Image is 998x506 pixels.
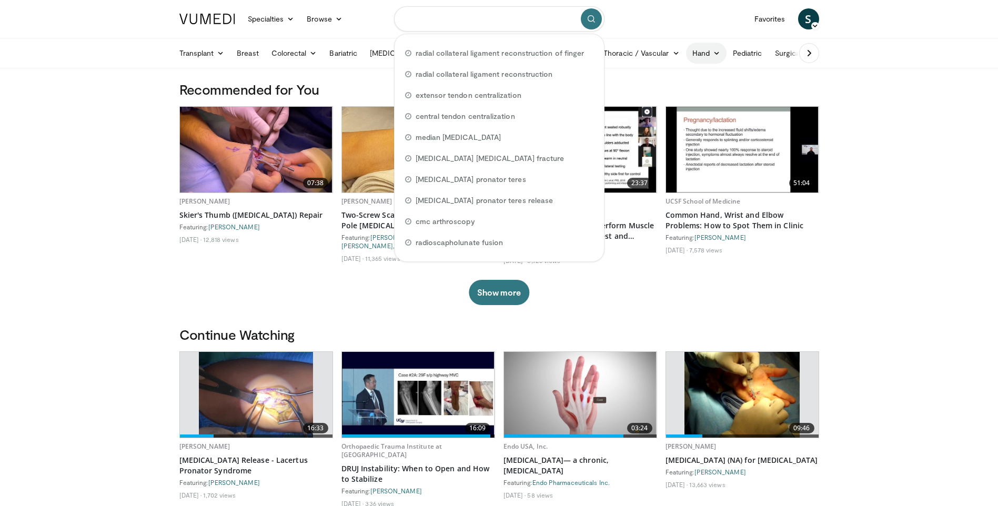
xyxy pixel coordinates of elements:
[342,352,495,438] a: 16:09
[179,210,333,220] a: Skier's Thumb ([MEDICAL_DATA]) Repair
[370,234,422,241] a: [PERSON_NAME]
[342,107,495,193] a: 08:12
[341,242,393,249] a: [PERSON_NAME]
[303,178,328,188] span: 07:38
[684,352,799,438] img: atik_3.png.620x360_q85_upscale.jpg
[627,423,652,433] span: 03:24
[203,491,236,499] li: 1,702 views
[199,352,314,438] img: dbd3dfc0-614a-431e-b844-f46cb6a27be3.620x360_q85_upscale.jpg
[666,455,819,465] a: [MEDICAL_DATA] (NA) for [MEDICAL_DATA]
[532,479,610,486] a: Endo Pharmaceuticals Inc.
[323,43,364,64] a: Bariatric
[416,174,526,185] span: [MEDICAL_DATA] pronator teres
[504,352,657,438] img: ad125784-313a-4fc2-9766-be83bf9ba0f3.620x360_q85_upscale.jpg
[416,132,501,143] span: median [MEDICAL_DATA]
[416,111,515,122] span: central tendon centralization
[179,235,202,244] li: [DATE]
[341,487,495,495] div: Featuring:
[627,178,652,188] span: 23:37
[789,423,814,433] span: 09:46
[416,90,521,100] span: extensor tendon centralization
[203,235,238,244] li: 12,818 views
[576,43,686,64] a: CardioThoracic / Vascular
[503,491,526,499] li: [DATE]
[179,222,333,231] div: Featuring:
[666,442,717,451] a: [PERSON_NAME]
[416,195,553,206] span: [MEDICAL_DATA] pronator teres release
[365,254,400,262] li: 11,365 views
[342,107,495,193] img: eb29c33d-bf21-42d0-9ba2-6d928d73dfbd.620x360_q85_upscale.jpg
[341,197,392,206] a: [PERSON_NAME]
[503,442,548,451] a: Endo USA, Inc.
[666,233,819,241] div: Featuring:
[179,326,819,343] h3: Continue Watching
[241,8,301,29] a: Specialties
[370,487,422,494] a: [PERSON_NAME]
[180,107,332,193] img: cf79e27c-792e-4c6a-b4db-18d0e20cfc31.620x360_q85_upscale.jpg
[341,463,495,484] a: DRUJ Instability: When to Open and How to Stabilize
[469,280,529,305] button: Show more
[180,107,332,193] a: 07:38
[341,254,364,262] li: [DATE]
[179,14,235,24] img: VuMedi Logo
[416,153,564,164] span: [MEDICAL_DATA] [MEDICAL_DATA] fracture
[303,423,328,433] span: 16:33
[798,8,819,29] a: S
[666,107,819,193] img: 8a80b912-e7da-4adf-b05d-424f1ac09a1c.620x360_q85_upscale.jpg
[416,216,475,227] span: cmc arthroscopy
[694,468,746,475] a: [PERSON_NAME]
[789,178,814,188] span: 51:04
[416,48,584,58] span: radial collateral ligament reconstruction of finger
[179,491,202,499] li: [DATE]
[666,352,819,438] a: 09:46
[173,43,231,64] a: Transplant
[230,43,265,64] a: Breast
[504,352,657,438] a: 03:24
[416,69,553,79] span: radial collateral ligament reconstruction
[179,81,819,98] h3: Recommended for You
[666,480,688,489] li: [DATE]
[527,491,553,499] li: 58 views
[341,442,442,459] a: Orthopaedic Trauma Institute at [GEOGRAPHIC_DATA]
[179,197,230,206] a: [PERSON_NAME]
[341,210,495,231] a: Two-Screw Scaphoid Fixation for Proximal Pole [MEDICAL_DATA]
[416,237,503,248] span: radioscapholunate fusion
[694,234,746,241] a: [PERSON_NAME]
[769,43,853,64] a: Surgical Oncology
[265,43,324,64] a: Colorectal
[666,468,819,476] div: Featuring:
[179,442,230,451] a: [PERSON_NAME]
[689,246,722,254] li: 7,578 views
[208,223,260,230] a: [PERSON_NAME]
[180,352,332,438] a: 16:33
[364,43,446,64] a: [MEDICAL_DATA]
[727,43,769,64] a: Pediatric
[342,352,495,438] img: 537ce060-5a41-4545-8335-2223c6aa551f.620x360_q85_upscale.jpg
[465,423,490,433] span: 16:09
[503,455,657,476] a: [MEDICAL_DATA]— a chronic, [MEDICAL_DATA]
[666,107,819,193] a: 51:04
[179,478,333,487] div: Featuring:
[666,210,819,231] a: Common Hand, Wrist and Elbow Problems: How to Spot Them in Clinic
[666,197,741,206] a: UCSF School of Medicine
[341,233,495,250] div: Featuring: , , ,
[689,480,725,489] li: 13,663 views
[748,8,792,29] a: Favorites
[179,455,333,476] a: [MEDICAL_DATA] Release - Lacertus Pronator Syndrome
[686,43,727,64] a: Hand
[300,8,349,29] a: Browse
[666,246,688,254] li: [DATE]
[208,479,260,486] a: [PERSON_NAME]
[394,6,604,32] input: Search topics, interventions
[503,478,657,487] div: Featuring:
